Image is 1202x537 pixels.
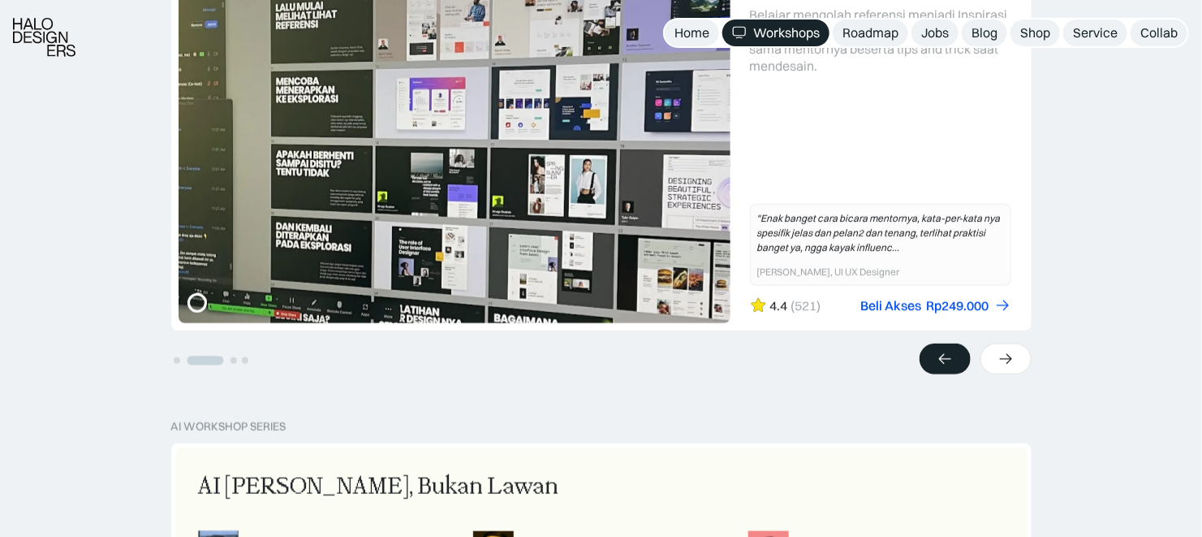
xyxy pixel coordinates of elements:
[927,297,989,314] div: Rp249.000
[722,19,829,46] a: Workshops
[921,24,949,41] div: Jobs
[861,297,922,314] div: Beli Akses
[171,420,286,434] div: AI Workshop Series
[242,357,248,364] button: Go to slide 4
[791,297,821,314] div: (521)
[911,19,959,46] a: Jobs
[198,470,559,505] div: AI [PERSON_NAME], Bukan Lawan
[1073,24,1118,41] div: Service
[1131,19,1187,46] a: Collab
[1010,19,1060,46] a: Shop
[833,19,908,46] a: Roadmap
[171,353,251,366] ul: Select a slide to show
[770,297,788,314] div: 4.4
[174,357,180,364] button: Go to slide 1
[674,24,709,41] div: Home
[972,24,997,41] div: Blog
[1063,19,1127,46] a: Service
[962,19,1007,46] a: Blog
[230,357,237,364] button: Go to slide 3
[1020,24,1050,41] div: Shop
[842,24,898,41] div: Roadmap
[753,24,820,41] div: Workshops
[1140,24,1178,41] div: Collab
[187,357,223,366] button: Go to slide 2
[665,19,719,46] a: Home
